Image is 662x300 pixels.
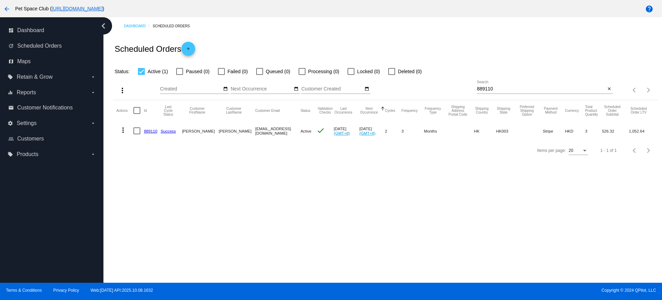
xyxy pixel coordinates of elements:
[517,105,536,116] button: Change sorting for PreferredShippingOption
[477,86,605,92] input: Search
[401,108,418,113] button: Change sorting for Frequency
[8,102,96,113] a: email Customer Notifications
[148,67,168,76] span: Active (1)
[569,148,588,153] mat-select: Items per page:
[607,86,612,92] mat-icon: close
[17,89,36,96] span: Reports
[17,58,31,65] span: Maps
[398,67,422,76] span: Deleted (0)
[628,83,642,97] button: Previous page
[114,69,130,74] span: Status:
[90,74,96,80] i: arrow_drop_down
[90,90,96,95] i: arrow_drop_down
[565,121,585,141] mat-cell: HKD
[17,105,73,111] span: Customer Notifications
[8,136,14,142] i: people_outline
[543,121,565,141] mat-cell: Stripe
[17,136,44,142] span: Customers
[628,144,642,157] button: Previous page
[52,6,103,11] a: [URL][DOMAIN_NAME]
[255,108,280,113] button: Change sorting for CustomerEmail
[334,121,359,141] mat-cell: [DATE]
[474,107,490,114] button: Change sorting for ShippingCountry
[317,126,325,135] mat-icon: check
[600,148,616,153] div: 1 - 1 of 1
[17,74,52,80] span: Retain & Grow
[17,43,62,49] span: Scheduled Orders
[301,108,310,113] button: Change sorting for Status
[6,288,42,293] a: Terms & Conditions
[144,129,157,133] a: 889110
[602,105,623,116] button: Change sorting for Subtotal
[364,86,369,92] mat-icon: date_range
[642,144,655,157] button: Next page
[17,27,44,33] span: Dashboard
[184,46,192,55] mat-icon: add
[144,108,147,113] button: Change sorting for Id
[8,28,14,33] i: dashboard
[602,121,629,141] mat-cell: 526.32
[448,105,468,116] button: Change sorting for ShippingPostcode
[8,40,96,51] a: update Scheduled Orders
[114,42,195,56] h2: Scheduled Orders
[161,105,176,116] button: Change sorting for LastProcessingCycleId
[359,131,375,135] a: (GMT+8)
[569,148,573,153] span: 20
[308,67,339,76] span: Processing (0)
[385,121,401,141] mat-cell: 2
[565,108,579,113] button: Change sorting for CurrencyIso
[474,121,496,141] mat-cell: HK
[228,67,248,76] span: Failed (0)
[8,152,13,157] i: local_offer
[17,151,38,157] span: Products
[543,107,559,114] button: Change sorting for PaymentMethod.Type
[219,107,249,114] button: Change sorting for CustomerLastName
[186,67,209,76] span: Paused (0)
[424,121,448,141] mat-cell: Months
[334,131,350,135] a: (GMT+8)
[334,107,353,114] button: Change sorting for LastOccurrenceUtc
[182,107,212,114] button: Change sorting for CustomerFirstName
[98,20,109,31] i: chevron_left
[8,43,14,49] i: update
[266,67,290,76] span: Queued (0)
[642,83,655,97] button: Next page
[424,107,442,114] button: Change sorting for FrequencyType
[219,121,255,141] mat-cell: [PERSON_NAME]
[118,86,127,95] mat-icon: more_vert
[161,129,176,133] a: Success
[385,108,395,113] button: Change sorting for Cycles
[496,121,518,141] mat-cell: HK003
[8,105,14,110] i: email
[8,133,96,144] a: people_outline Customers
[8,90,13,95] i: equalizer
[585,121,602,141] mat-cell: 3
[301,129,312,133] span: Active
[294,86,299,92] mat-icon: date_range
[605,86,613,93] button: Clear
[645,5,653,13] mat-icon: help
[629,121,654,141] mat-cell: 1,052.64
[301,86,363,92] input: Customer Created
[182,121,219,141] mat-cell: [PERSON_NAME]
[537,148,566,153] div: Items per page:
[359,121,385,141] mat-cell: [DATE]
[401,121,424,141] mat-cell: 3
[90,152,96,157] i: arrow_drop_down
[357,67,380,76] span: Locked (0)
[8,120,13,126] i: settings
[153,21,196,31] a: Scheduled Orders
[116,100,133,121] mat-header-cell: Actions
[223,86,228,92] mat-icon: date_range
[359,107,379,114] button: Change sorting for NextOccurrenceUtc
[119,126,127,134] mat-icon: more_vert
[585,100,602,121] mat-header-cell: Total Product Quantity
[8,56,96,67] a: map Maps
[255,121,300,141] mat-cell: [EMAIL_ADDRESS][DOMAIN_NAME]
[629,107,648,114] button: Change sorting for LifetimeValue
[496,107,511,114] button: Change sorting for ShippingState
[231,86,293,92] input: Next Occurrence
[8,59,14,64] i: map
[17,120,37,126] span: Settings
[8,25,96,36] a: dashboard Dashboard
